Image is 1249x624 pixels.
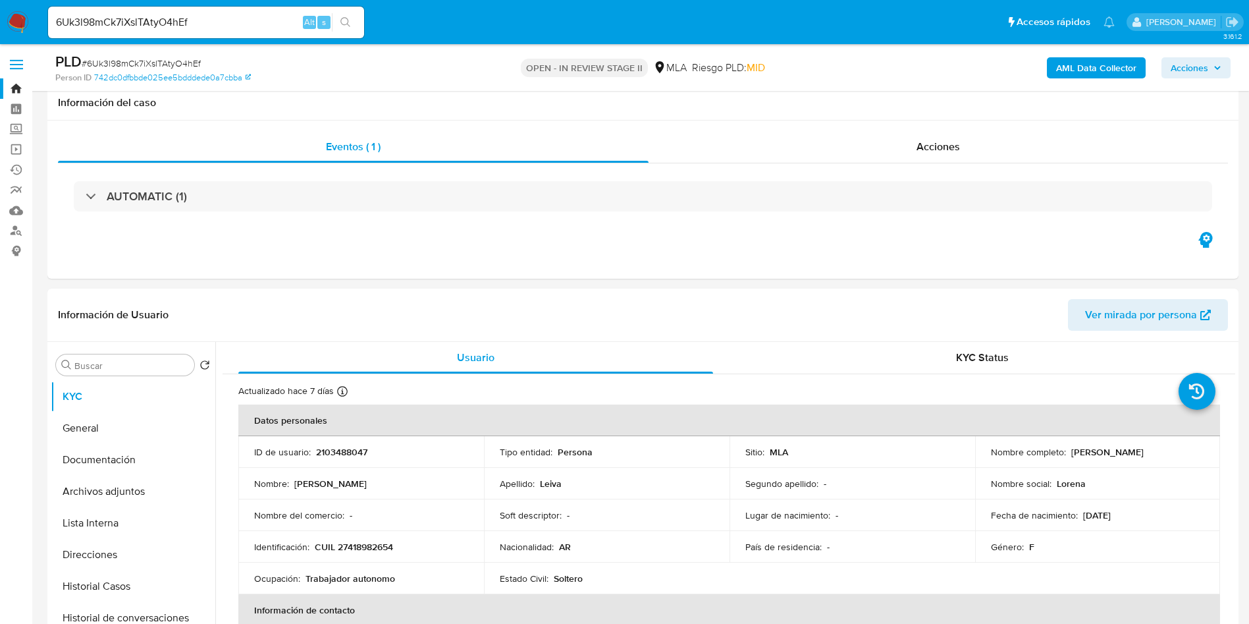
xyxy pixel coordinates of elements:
[991,446,1066,458] p: Nombre completo :
[745,478,818,490] p: Segundo apellido :
[1083,509,1111,521] p: [DATE]
[51,412,215,444] button: General
[322,16,326,28] span: s
[1071,446,1144,458] p: [PERSON_NAME]
[254,573,300,584] p: Ocupación :
[51,507,215,539] button: Lista Interna
[991,509,1078,521] p: Fecha de nacimiento :
[500,509,562,521] p: Soft descriptor :
[500,446,552,458] p: Tipo entidad :
[1085,299,1197,331] span: Ver mirada por persona
[254,509,344,521] p: Nombre del comercio :
[55,51,82,72] b: PLD
[94,72,251,84] a: 742dc0dfbbde025ee5bdddede0a7cbba
[500,478,535,490] p: Apellido :
[540,478,562,490] p: Leiva
[827,541,830,553] p: -
[500,573,548,584] p: Estado Civil :
[48,14,364,31] input: Buscar usuario o caso...
[254,541,309,553] p: Identificación :
[74,181,1212,212] div: AUTOMATIC (1)
[836,509,838,521] p: -
[1068,299,1228,331] button: Ver mirada por persona
[770,446,788,458] p: MLA
[238,405,1220,436] th: Datos personales
[1161,57,1231,78] button: Acciones
[567,509,570,521] p: -
[51,476,215,507] button: Archivos adjuntos
[82,57,201,70] span: # 6Uk3l98mCk7iXslTAtyO4hEf
[991,541,1024,553] p: Género :
[653,61,687,75] div: MLA
[51,539,215,571] button: Direcciones
[554,573,583,584] p: Soltero
[1047,57,1146,78] button: AML Data Collector
[521,59,648,77] p: OPEN - IN REVIEW STAGE II
[991,478,1051,490] p: Nombre social :
[58,308,169,322] h1: Información de Usuario
[294,478,367,490] p: [PERSON_NAME]
[254,446,311,458] p: ID de usuario :
[1103,16,1115,28] a: Notificaciones
[254,478,289,490] p: Nombre :
[238,385,334,397] p: Actualizado hace 7 días
[745,509,830,521] p: Lugar de nacimiento :
[1017,15,1090,29] span: Accesos rápidos
[745,446,764,458] p: Sitio :
[51,571,215,602] button: Historial Casos
[74,360,189,372] input: Buscar
[824,478,826,490] p: -
[1146,16,1221,28] p: valeria.duch@mercadolibre.com
[315,541,393,553] p: CUIL 27418982654
[61,360,72,370] button: Buscar
[692,61,765,75] span: Riesgo PLD:
[559,541,571,553] p: AR
[1171,57,1208,78] span: Acciones
[457,350,494,365] span: Usuario
[500,541,554,553] p: Nacionalidad :
[58,96,1228,109] h1: Información del caso
[107,189,187,204] h3: AUTOMATIC (1)
[326,139,381,154] span: Eventos ( 1 )
[917,139,960,154] span: Acciones
[558,446,593,458] p: Persona
[1056,57,1136,78] b: AML Data Collector
[55,72,92,84] b: Person ID
[306,573,395,584] p: Trabajador autonomo
[1057,478,1086,490] p: Lorena
[350,509,352,521] p: -
[745,541,822,553] p: País de residencia :
[51,381,215,412] button: KYC
[316,446,367,458] p: 2103488047
[1029,541,1034,553] p: F
[747,60,765,75] span: MID
[1225,15,1239,29] a: Salir
[304,16,315,28] span: Alt
[199,360,210,374] button: Volver al orden por defecto
[51,444,215,476] button: Documentación
[332,13,359,32] button: search-icon
[956,350,1009,365] span: KYC Status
